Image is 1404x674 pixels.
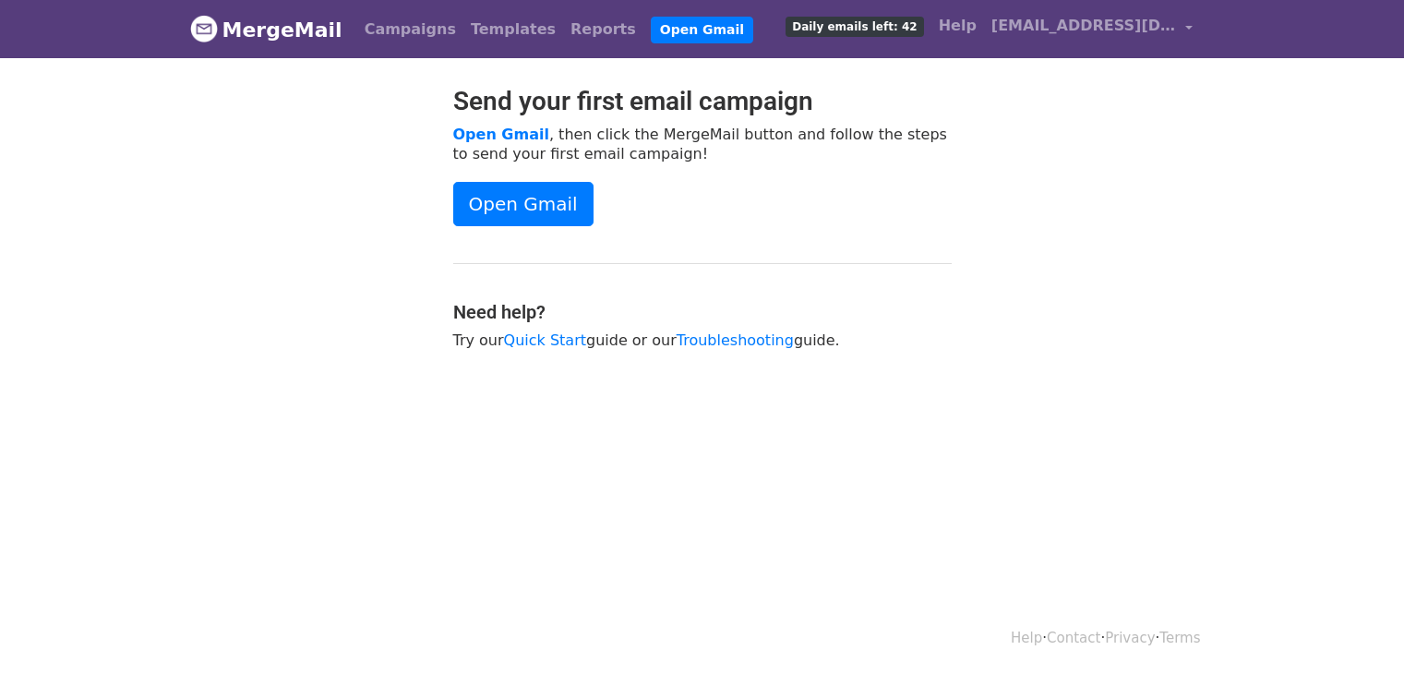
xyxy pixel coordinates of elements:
[504,331,586,349] a: Quick Start
[463,11,563,48] a: Templates
[677,331,794,349] a: Troubleshooting
[984,7,1200,51] a: [EMAIL_ADDRESS][DOMAIN_NAME]
[786,17,923,37] span: Daily emails left: 42
[991,15,1176,37] span: [EMAIL_ADDRESS][DOMAIN_NAME]
[778,7,930,44] a: Daily emails left: 42
[453,126,549,143] a: Open Gmail
[1159,630,1200,646] a: Terms
[190,10,342,49] a: MergeMail
[931,7,984,44] a: Help
[1312,585,1404,674] iframe: Chat Widget
[453,301,952,323] h4: Need help?
[453,125,952,163] p: , then click the MergeMail button and follow the steps to send your first email campaign!
[453,182,594,226] a: Open Gmail
[651,17,753,43] a: Open Gmail
[1105,630,1155,646] a: Privacy
[1047,630,1100,646] a: Contact
[357,11,463,48] a: Campaigns
[453,331,952,350] p: Try our guide or our guide.
[453,86,952,117] h2: Send your first email campaign
[563,11,643,48] a: Reports
[190,15,218,42] img: MergeMail logo
[1011,630,1042,646] a: Help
